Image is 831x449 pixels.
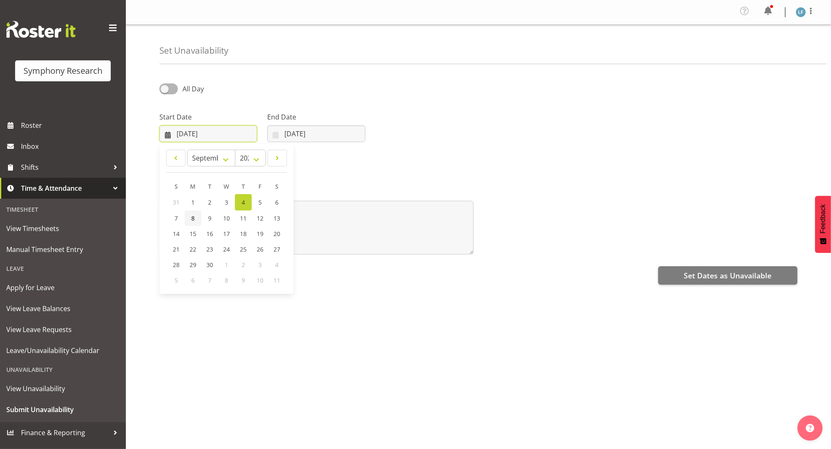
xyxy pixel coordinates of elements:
[201,241,218,257] a: 23
[21,182,109,195] span: Time & Attendance
[201,226,218,241] a: 16
[168,241,185,257] a: 21
[218,210,235,226] a: 10
[275,198,279,206] span: 6
[206,230,213,238] span: 16
[240,230,247,238] span: 18
[159,187,474,197] label: Message*
[2,239,124,260] a: Manual Timesheet Entry
[6,323,120,336] span: View Leave Requests
[223,230,230,238] span: 17
[173,245,180,253] span: 21
[175,214,178,222] span: 7
[257,230,263,238] span: 19
[258,198,262,206] span: 5
[168,210,185,226] a: 7
[190,245,196,253] span: 22
[182,84,204,93] span: All Day
[267,125,365,142] input: Click to select...
[258,261,262,269] span: 3
[242,261,245,269] span: 2
[208,198,211,206] span: 2
[242,198,245,206] span: 4
[242,182,245,190] span: T
[2,399,124,420] a: Submit Unavailability
[21,140,122,153] span: Inbox
[223,214,230,222] span: 10
[208,276,211,284] span: 7
[2,218,124,239] a: View Timesheets
[2,340,124,361] a: Leave/Unavailability Calendar
[815,196,831,253] button: Feedback - Show survey
[218,241,235,257] a: 24
[185,210,201,226] a: 8
[225,276,228,284] span: 8
[275,261,279,269] span: 4
[191,214,195,222] span: 8
[2,298,124,319] a: View Leave Balances
[2,260,124,277] div: Leave
[159,125,257,142] input: Click to select...
[191,276,195,284] span: 6
[268,226,285,241] a: 20
[819,204,827,234] span: Feedback
[235,226,252,241] a: 18
[268,210,285,226] a: 13
[201,194,218,210] a: 2
[235,241,252,257] a: 25
[252,210,268,226] a: 12
[240,245,247,253] span: 25
[259,182,262,190] span: F
[6,403,120,416] span: Submit Unavailability
[159,112,257,122] label: Start Date
[252,226,268,241] a: 19
[208,214,211,222] span: 9
[806,424,814,432] img: help-xxl-2.png
[185,226,201,241] a: 15
[252,194,268,210] a: 5
[223,245,230,253] span: 24
[268,241,285,257] a: 27
[235,210,252,226] a: 11
[208,182,211,190] span: T
[6,281,120,294] span: Apply for Leave
[257,276,263,284] span: 10
[173,261,180,269] span: 28
[257,245,263,253] span: 26
[159,46,228,55] h4: Set Unavailability
[6,222,120,235] span: View Timesheets
[2,277,124,298] a: Apply for Leave
[190,182,196,190] span: M
[206,245,213,253] span: 23
[21,119,122,132] span: Roster
[6,21,76,38] img: Rosterit website logo
[201,257,218,273] a: 30
[21,426,109,439] span: Finance & Reporting
[2,378,124,399] a: View Unavailability
[224,182,229,190] span: W
[274,214,280,222] span: 13
[21,161,109,174] span: Shifts
[274,230,280,238] span: 20
[242,276,245,284] span: 9
[218,194,235,210] a: 3
[274,245,280,253] span: 27
[185,241,201,257] a: 22
[268,194,285,210] a: 6
[240,214,247,222] span: 11
[684,270,771,281] span: Set Dates as Unavailable
[6,382,120,395] span: View Unavailability
[658,266,797,285] button: Set Dates as Unavailable
[6,302,120,315] span: View Leave Balances
[23,65,102,77] div: Symphony Research
[175,276,178,284] span: 5
[2,319,124,340] a: View Leave Requests
[274,276,280,284] span: 11
[173,198,180,206] span: 31
[168,226,185,241] a: 14
[2,201,124,218] div: Timesheet
[225,261,228,269] span: 1
[190,261,196,269] span: 29
[235,194,252,210] a: 4
[796,7,806,17] img: lolo-fiaola1981.jpg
